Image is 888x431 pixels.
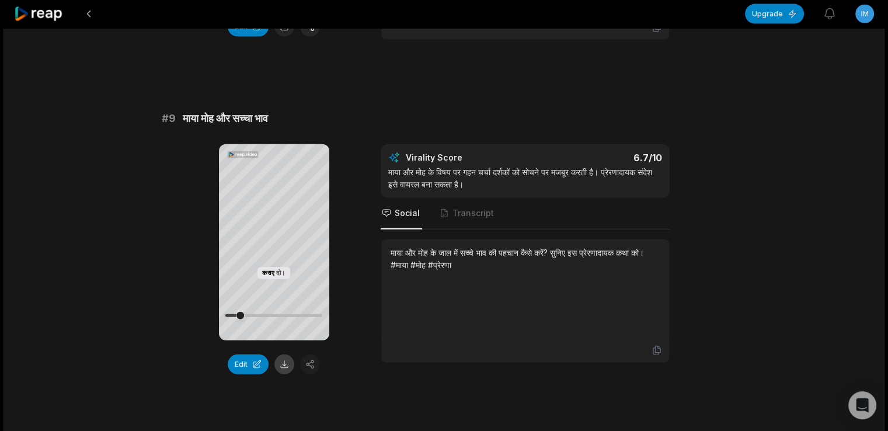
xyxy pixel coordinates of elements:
[406,152,531,164] div: Virality Score
[388,166,662,190] div: माया और मोह के विषय पर गहन चर्चा दर्शकों को सोचने पर मजबूर करती है। प्रेरणादायक संदेश इसे वायरल ब...
[395,207,420,219] span: Social
[848,391,876,419] div: Open Intercom Messenger
[391,246,660,271] div: माया और मोह के जाल में सच्चे भाव की पहचान कैसे करें? सुनिए इस प्रेरणादायक कथा को। #माया #मोह #प्र...
[452,207,494,219] span: Transcript
[381,198,670,230] nav: Tabs
[745,4,804,24] button: Upgrade
[228,354,269,374] button: Edit
[537,152,662,164] div: 6.7 /10
[183,110,268,127] span: माया मोह और सच्चा भाव
[162,110,176,127] span: # 9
